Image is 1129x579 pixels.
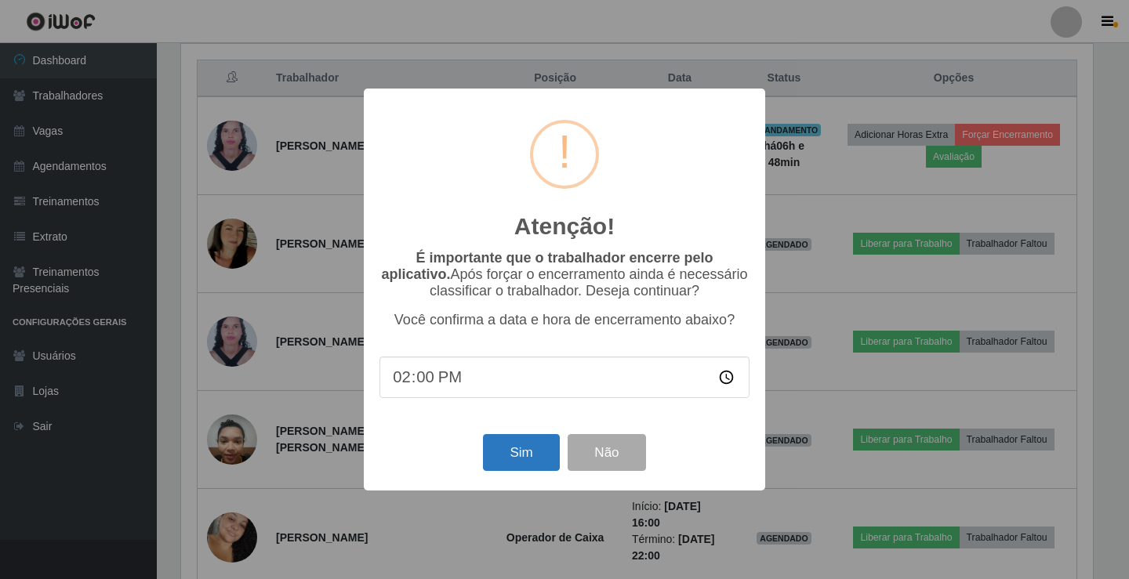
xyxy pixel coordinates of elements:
b: É importante que o trabalhador encerre pelo aplicativo. [381,250,713,282]
button: Não [568,434,645,471]
button: Sim [483,434,559,471]
p: Após forçar o encerramento ainda é necessário classificar o trabalhador. Deseja continuar? [379,250,750,299]
p: Você confirma a data e hora de encerramento abaixo? [379,312,750,328]
h2: Atenção! [514,212,615,241]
